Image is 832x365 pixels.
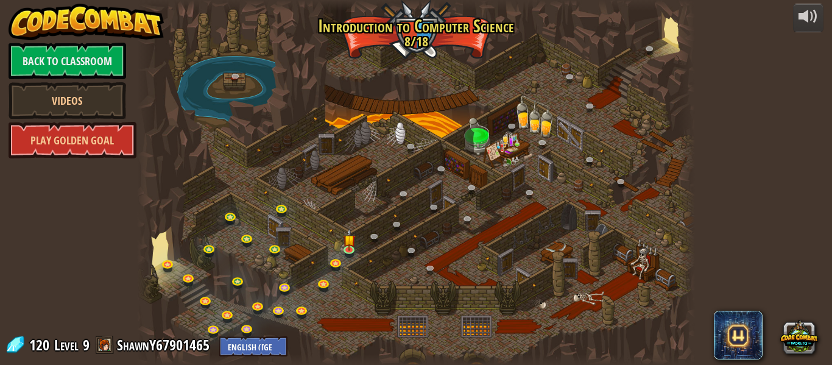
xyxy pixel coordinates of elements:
span: Level [54,335,79,355]
span: 9 [83,335,90,355]
span: 120 [29,335,53,355]
img: level-banner-started.png [343,229,356,250]
a: Videos [9,82,126,119]
a: ShawnY67901465 [117,335,213,355]
a: Play Golden Goal [9,122,136,158]
img: CodeCombat - Learn how to code by playing a game [9,4,164,40]
a: Back to Classroom [9,43,126,79]
button: Adjust volume [793,4,823,32]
